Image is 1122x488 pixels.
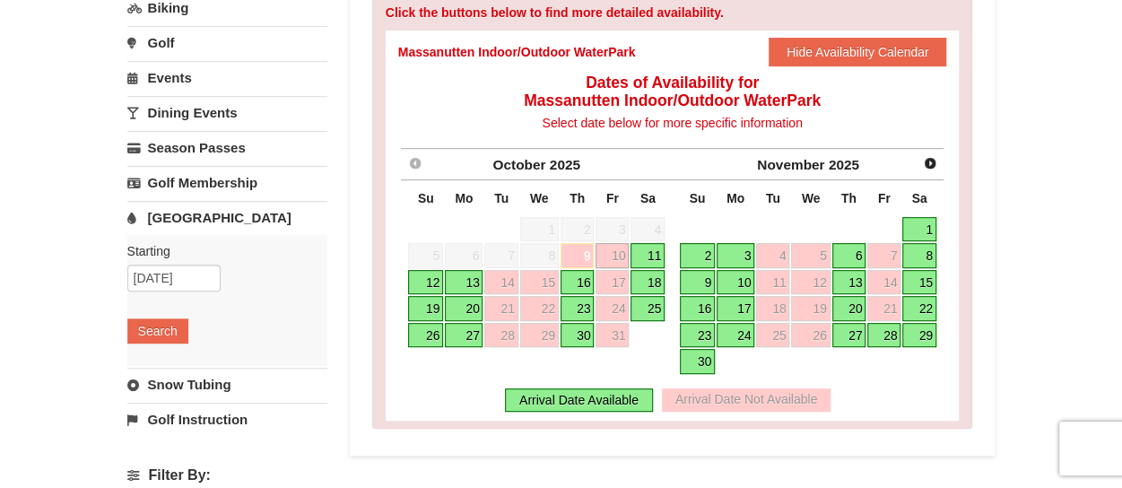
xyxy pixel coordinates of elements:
[127,96,327,129] a: Dining Events
[408,296,443,321] a: 19
[484,296,518,321] a: 21
[717,323,754,348] a: 24
[717,270,754,295] a: 10
[832,323,866,348] a: 27
[631,270,665,295] a: 18
[408,156,422,170] span: Prev
[631,296,665,321] a: 25
[756,270,789,295] a: 11
[484,243,518,268] span: 7
[561,270,595,295] a: 16
[398,43,636,61] div: Massanutten Indoor/Outdoor WaterPark
[127,131,327,164] a: Season Passes
[408,323,443,348] a: 26
[757,157,824,172] span: November
[680,349,715,374] a: 30
[766,191,780,205] span: Tuesday
[127,61,327,94] a: Events
[902,296,936,321] a: 22
[756,243,789,268] a: 4
[690,191,706,205] span: Sunday
[596,217,629,242] span: 3
[878,191,891,205] span: Friday
[832,296,866,321] a: 20
[408,270,443,295] a: 12
[561,217,595,242] span: 2
[596,323,629,348] a: 31
[680,270,715,295] a: 9
[918,151,943,176] a: Next
[606,191,619,205] span: Friday
[484,323,518,348] a: 28
[662,388,831,412] div: Arrival Date Not Available
[445,323,483,348] a: 27
[902,323,936,348] a: 29
[127,318,188,344] button: Search
[902,243,936,268] a: 8
[520,270,559,295] a: 15
[832,243,866,268] a: 6
[550,157,580,172] span: 2025
[445,270,483,295] a: 13
[902,270,936,295] a: 15
[505,388,653,412] div: Arrival Date Available
[756,323,789,348] a: 25
[631,243,665,268] a: 11
[832,270,866,295] a: 13
[127,242,314,260] label: Starting
[923,156,937,170] span: Next
[398,74,947,109] h4: Dates of Availability for Massanutten Indoor/Outdoor WaterPark
[726,191,744,205] span: Monday
[791,296,830,321] a: 19
[631,217,665,242] span: 4
[596,270,629,295] a: 17
[717,296,754,321] a: 17
[520,323,559,348] a: 29
[680,296,715,321] a: 16
[127,467,327,484] h4: Filter By:
[445,243,483,268] span: 6
[570,191,585,205] span: Thursday
[127,403,327,436] a: Golf Instruction
[127,166,327,199] a: Golf Membership
[542,116,802,130] span: Select date below for more specific information
[791,243,830,268] a: 5
[561,323,595,348] a: 30
[403,151,428,176] a: Prev
[561,296,595,321] a: 23
[445,296,483,321] a: 20
[127,368,327,401] a: Snow Tubing
[520,217,559,242] span: 1
[640,191,656,205] span: Saturday
[455,191,473,205] span: Monday
[756,296,789,321] a: 18
[912,191,927,205] span: Saturday
[530,191,549,205] span: Wednesday
[520,243,559,268] span: 8
[520,296,559,321] a: 22
[127,26,327,59] a: Golf
[841,191,857,205] span: Thursday
[802,191,821,205] span: Wednesday
[791,323,830,348] a: 26
[769,38,947,66] button: Hide Availability Calendar
[127,201,327,234] a: [GEOGRAPHIC_DATA]
[596,243,629,268] a: 10
[494,191,509,205] span: Tuesday
[867,243,900,268] a: 7
[492,157,545,172] span: October
[680,323,715,348] a: 23
[484,270,518,295] a: 14
[386,4,960,22] div: Click the buttons below to find more detailed availability.
[867,323,900,348] a: 28
[867,296,900,321] a: 21
[717,243,754,268] a: 3
[596,296,629,321] a: 24
[867,270,900,295] a: 14
[829,157,859,172] span: 2025
[408,243,443,268] span: 5
[561,243,595,268] a: 9
[791,270,830,295] a: 12
[902,217,936,242] a: 1
[418,191,434,205] span: Sunday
